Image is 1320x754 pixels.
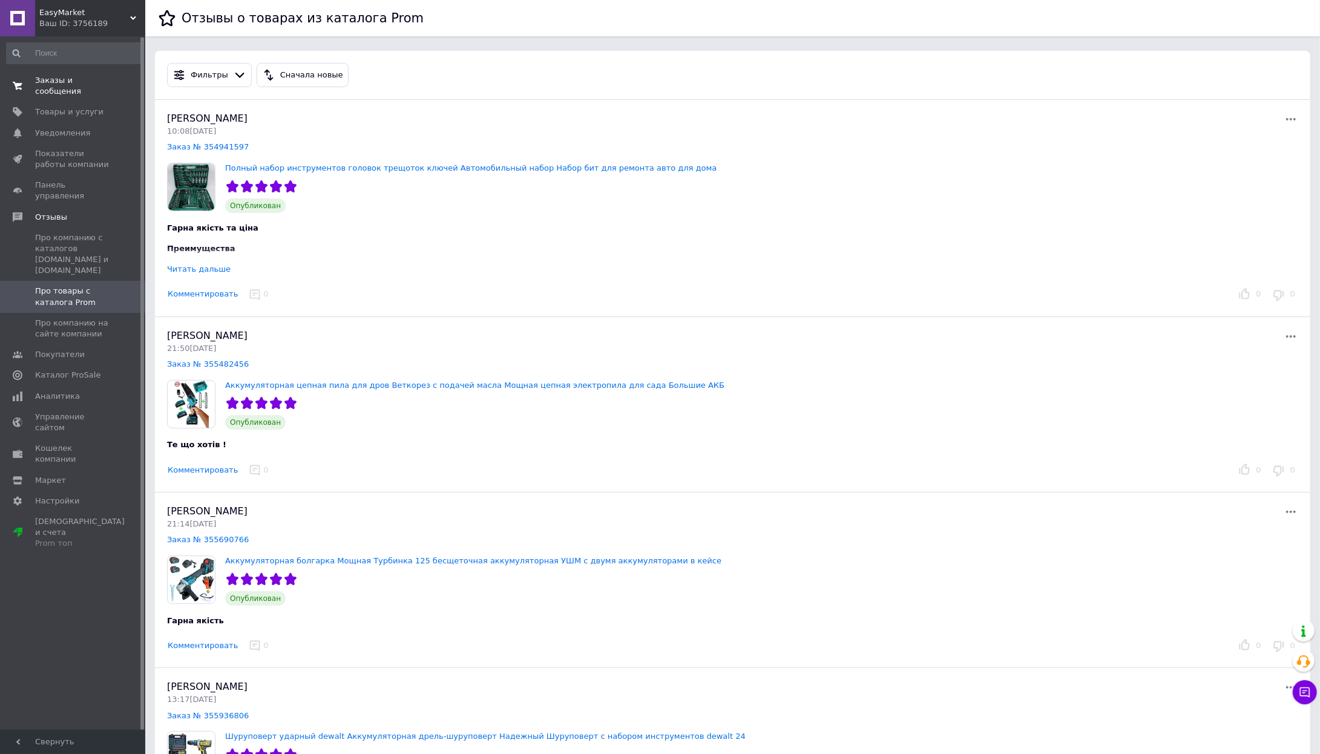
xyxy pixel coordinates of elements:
span: Аналитика [35,391,80,402]
span: Отзывы [35,212,67,223]
span: Те що хотів ! [167,440,226,449]
span: Управление сайтом [35,411,112,433]
div: Фильтры [188,69,231,82]
a: Заказ № 355936806 [167,711,249,720]
span: Панель управления [35,180,112,202]
span: [PERSON_NAME] [167,113,248,124]
div: Prom топ [35,538,125,549]
span: 10:08[DATE] [167,126,216,136]
div: Вміст [167,260,914,270]
a: Заказ № 355690766 [167,535,249,544]
span: Кошелек компании [35,443,112,465]
input: Поиск [6,42,142,64]
a: Аккумуляторная цепная пила для дров Веткорез с подачей масла Мощная цепная электропила для сада Б... [225,381,724,390]
button: Сначала новые [257,63,349,87]
button: Комментировать [167,640,238,652]
a: Заказ № 354941597 [167,142,249,151]
span: Гарна якість [167,616,224,625]
h1: Отзывы о товарах из каталога Prom [182,11,424,25]
span: Гарна якість та ціна [167,223,258,232]
div: Читать дальше [167,264,231,274]
span: EasyMarket [39,7,130,18]
span: Преимущества [167,244,235,253]
span: Опубликован [225,198,286,213]
span: [PERSON_NAME] [167,505,248,517]
span: 21:50[DATE] [167,344,216,353]
span: 13:17[DATE] [167,695,216,704]
span: Про компанию с каталогов [DOMAIN_NAME] и [DOMAIN_NAME] [35,232,112,277]
a: Полный набор инструментов головок трещоток ключей Автомобильный набор Набор бит для ремонта авто ... [225,163,717,172]
span: Настройки [35,496,79,506]
button: Комментировать [167,464,238,477]
span: Покупатели [35,349,85,360]
span: Про компанию на сайте компании [35,318,112,339]
span: Каталог ProSale [35,370,100,381]
a: Шуруповерт ударный dewalt Аккумуляторная дрель-шуруповерт Надежный Шуруповерт c набором инструмен... [225,732,746,741]
div: Ваш ID: 3756189 [39,18,145,29]
img: Аккумуляторная цепная пила для дров Веткорез с подачей масла Мощная цепная электропила для сада Б... [168,381,215,428]
span: Про товары с каталога Prom [35,286,112,307]
button: Комментировать [167,288,238,301]
img: Полный набор инструментов головок трещоток ключей Автомобильный набор Набор бит для ремонта авто ... [168,163,215,211]
span: Маркет [35,475,66,486]
div: Сначала новые [278,69,346,82]
span: Показатели работы компании [35,148,112,170]
span: [DEMOGRAPHIC_DATA] и счета [35,516,125,549]
span: Опубликован [225,591,286,606]
img: Аккумуляторная болгарка Мощная Турбинка 125 бесщеточная аккумуляторная УШМ с двумя аккумуляторами... [168,556,215,603]
span: 21:14[DATE] [167,519,216,528]
span: Товары и услуги [35,107,103,117]
button: Фильтры [167,63,252,87]
span: Заказы и сообщения [35,75,112,97]
span: Опубликован [225,415,286,430]
button: Чат с покупателем [1293,680,1317,704]
span: Уведомления [35,128,90,139]
span: [PERSON_NAME] [167,681,248,692]
span: [PERSON_NAME] [167,330,248,341]
a: Аккумуляторная болгарка Мощная Турбинка 125 бесщеточная аккумуляторная УШМ с двумя аккумуляторами... [225,556,721,565]
a: Заказ № 355482456 [167,359,249,369]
